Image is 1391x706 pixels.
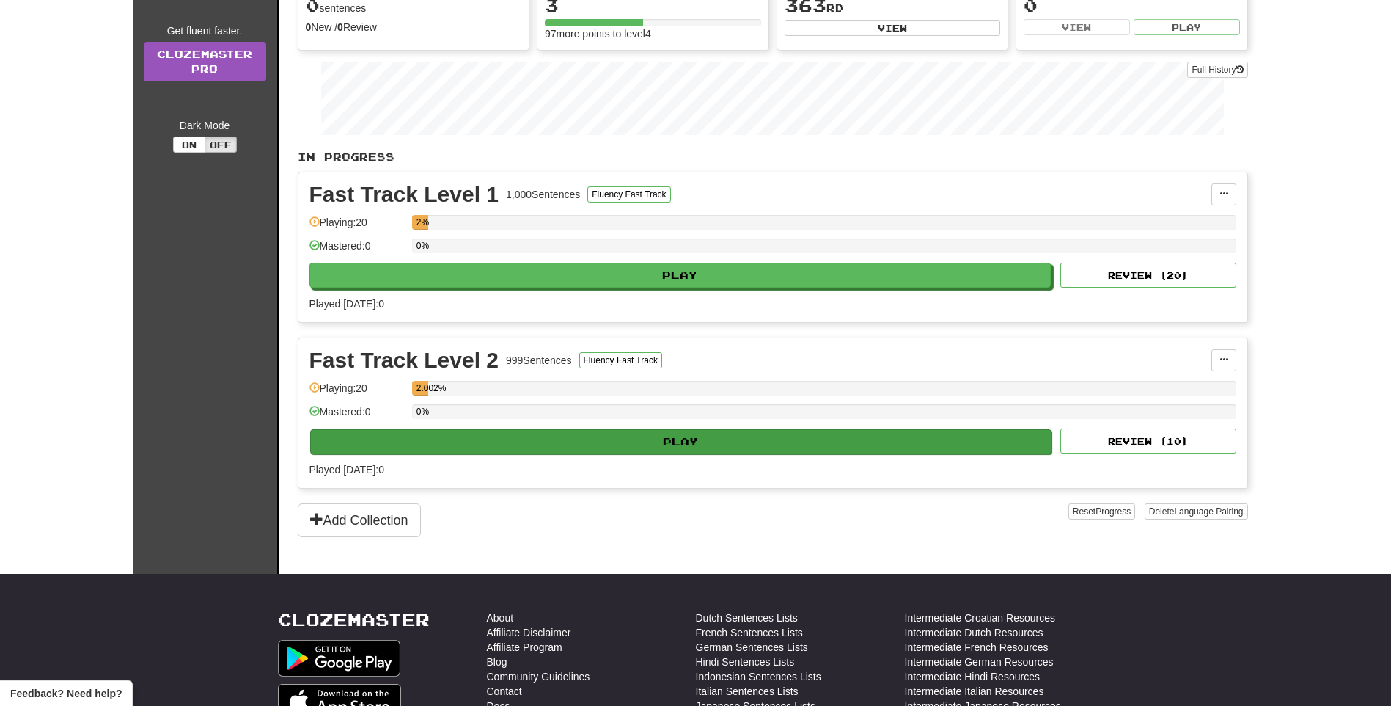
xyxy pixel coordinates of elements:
a: French Sentences Lists [696,625,803,640]
button: Off [205,137,237,153]
button: On [173,137,205,153]
a: Community Guidelines [487,669,590,684]
a: Italian Sentences Lists [696,684,799,699]
button: View [1024,19,1130,35]
button: Play [309,263,1051,288]
div: 999 Sentences [506,353,572,368]
a: Indonesian Sentences Lists [696,669,821,684]
button: Play [1134,19,1240,35]
strong: 0 [306,21,312,33]
div: 2.002% [416,381,428,396]
button: Fluency Fast Track [579,352,662,368]
button: Add Collection [298,503,421,537]
a: Contact [487,684,522,699]
div: Playing: 20 [309,215,405,239]
a: German Sentences Lists [696,640,808,655]
a: Dutch Sentences Lists [696,611,798,625]
span: Language Pairing [1174,506,1243,517]
div: Get fluent faster. [144,23,266,38]
a: Affiliate Disclaimer [487,625,571,640]
button: Play [310,429,1052,454]
a: Hindi Sentences Lists [696,655,795,669]
a: Intermediate Croatian Resources [905,611,1055,625]
a: About [487,611,514,625]
a: Intermediate German Resources [905,655,1054,669]
div: 1,000 Sentences [506,187,580,202]
button: Review (10) [1060,429,1236,454]
span: Played [DATE]: 0 [309,464,384,476]
button: ResetProgress [1068,503,1135,520]
div: Playing: 20 [309,381,405,405]
span: Progress [1095,506,1131,517]
button: Review (20) [1060,263,1236,288]
p: In Progress [298,150,1248,164]
a: ClozemasterPro [144,42,266,81]
div: 97 more points to level 4 [545,26,761,41]
div: Dark Mode [144,118,266,133]
div: 2% [416,215,428,230]
a: Intermediate Dutch Resources [905,625,1043,640]
div: New / Review [306,20,522,34]
button: DeleteLanguage Pairing [1145,503,1248,520]
img: Get it on Google Play [278,640,401,677]
span: Played [DATE]: 0 [309,298,384,310]
button: Full History [1187,62,1247,78]
strong: 0 [337,21,343,33]
span: Open feedback widget [10,686,122,701]
a: Clozemaster [278,611,430,629]
div: Fast Track Level 1 [309,183,499,205]
a: Blog [487,655,507,669]
a: Intermediate Italian Resources [905,684,1044,699]
div: Mastered: 0 [309,404,405,429]
a: Intermediate French Resources [905,640,1049,655]
button: View [785,20,1001,36]
a: Affiliate Program [487,640,562,655]
a: Intermediate Hindi Resources [905,669,1040,684]
div: Fast Track Level 2 [309,349,499,371]
div: Mastered: 0 [309,239,405,263]
button: Fluency Fast Track [587,186,670,203]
